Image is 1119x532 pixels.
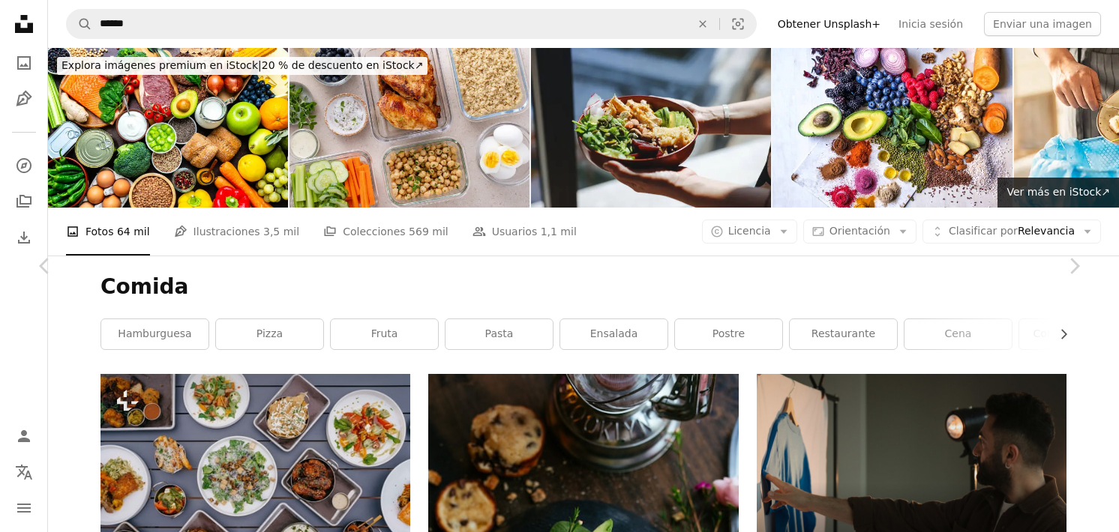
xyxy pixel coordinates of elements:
[66,9,757,39] form: Encuentra imágenes en todo el sitio
[445,319,553,349] a: pasta
[769,12,889,36] a: Obtener Unsplash+
[686,10,719,38] button: Borrar
[728,225,771,237] span: Licencia
[9,187,39,217] a: Colecciones
[772,48,1012,208] img: Verduras multicolores, frutas, legumbres, frutos secos y especias en mesa de madera
[331,319,438,349] a: Fruta
[100,273,1066,300] h1: Comida
[949,224,1075,239] span: Relevancia
[48,48,288,208] img: Large group of raw food for a well balanced diet. Includes carbohydrates, proteins and dietary fiber
[531,48,771,208] img: Holding a bowl of chicken salad
[9,151,39,181] a: Explorar
[904,319,1012,349] a: cena
[9,421,39,451] a: Iniciar sesión / Registrarse
[67,10,92,38] button: Buscar en Unsplash
[889,12,972,36] a: Inicia sesión
[263,223,299,240] span: 3,5 mil
[61,59,423,71] span: 20 % de descuento en iStock ↗
[101,319,208,349] a: hamburguesa
[323,208,448,256] a: Colecciones 569 mil
[289,48,529,208] img: Healthy meal prep containers on kitchen counter
[174,208,300,256] a: Ilustraciones 3,5 mil
[922,220,1101,244] button: Clasificar porRelevancia
[702,220,797,244] button: Licencia
[100,470,410,483] a: Una mesa cubierta con muchos platos de comida
[984,12,1101,36] button: Enviar una imagen
[803,220,916,244] button: Orientación
[1006,186,1110,198] span: Ver más en iStock ↗
[560,319,667,349] a: ensalada
[829,225,890,237] span: Orientación
[61,59,262,71] span: Explora imágenes premium en iStock |
[675,319,782,349] a: postre
[48,48,436,84] a: Explora imágenes premium en iStock|20 % de descuento en iStock↗
[720,10,756,38] button: Búsqueda visual
[409,223,448,240] span: 569 mil
[216,319,323,349] a: pizza
[472,208,577,256] a: Usuarios 1,1 mil
[949,225,1018,237] span: Clasificar por
[9,48,39,78] a: Fotos
[9,84,39,114] a: Ilustraciones
[790,319,897,349] a: restaurante
[541,223,577,240] span: 1,1 mil
[9,493,39,523] button: Menú
[1029,194,1119,338] a: Siguiente
[997,178,1119,208] a: Ver más en iStock↗
[9,457,39,487] button: Idioma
